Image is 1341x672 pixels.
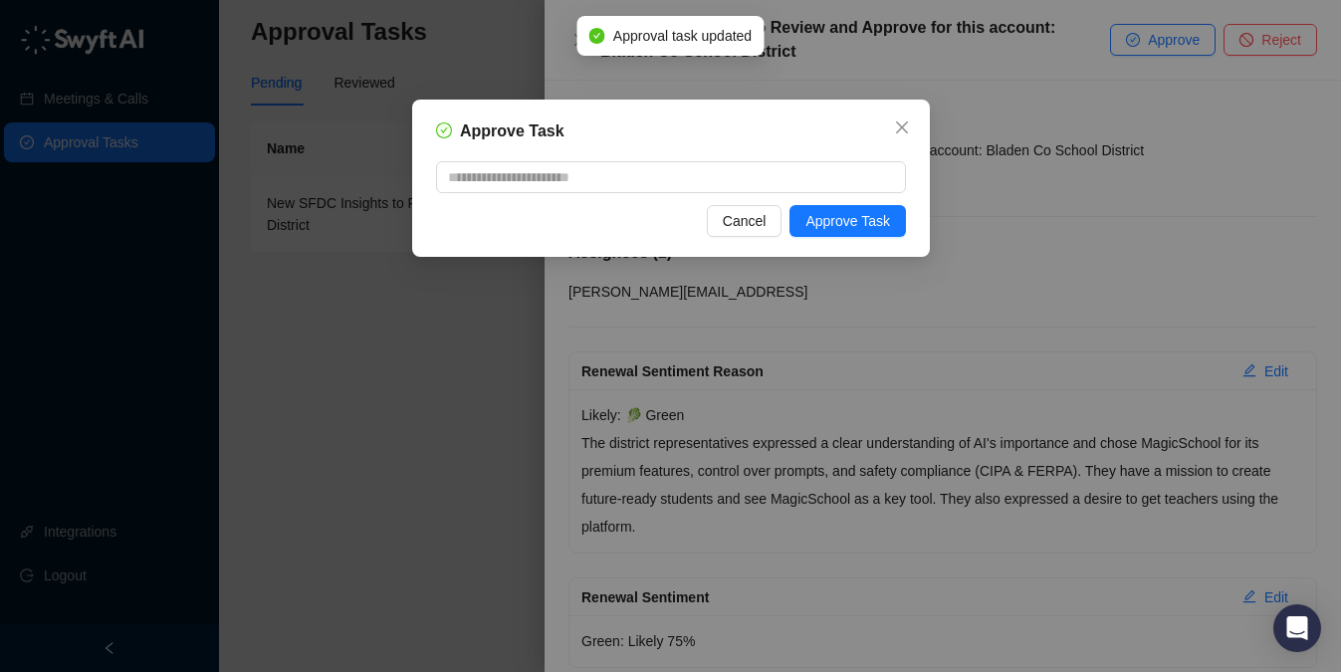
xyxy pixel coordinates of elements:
h5: Approve Task [460,119,564,143]
span: Approval task updated [613,25,752,47]
span: check-circle [436,122,452,138]
button: Close [886,112,918,143]
button: Cancel [706,205,782,237]
span: Cancel [722,210,766,232]
button: Approve Task [789,205,906,237]
div: Open Intercom Messenger [1273,604,1321,652]
span: check-circle [589,28,605,44]
span: close [894,119,910,135]
span: Approve Task [805,210,890,232]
